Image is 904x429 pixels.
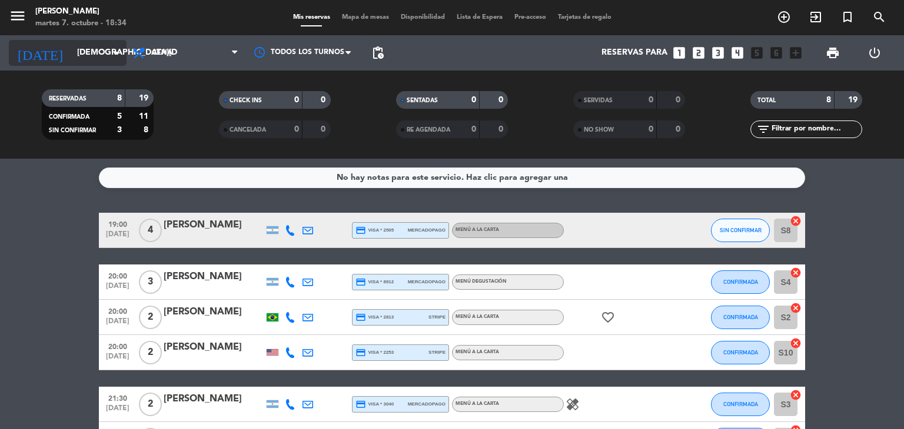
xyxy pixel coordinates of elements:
strong: 0 [294,125,299,133]
div: No hay notas para este servicio. Haz clic para agregar una [337,171,568,185]
span: MENÚ A LA CARTA [456,350,499,354]
strong: 8 [144,126,151,134]
i: credit_card [355,225,366,236]
span: visa * 3040 [355,399,394,410]
i: credit_card [355,312,366,323]
strong: 19 [139,94,151,102]
span: RE AGENDADA [407,127,450,133]
i: add_box [788,45,803,61]
i: power_settings_new [868,46,882,60]
span: 2 [139,393,162,416]
strong: 0 [649,96,653,104]
span: mercadopago [408,400,446,408]
span: 21:30 [103,391,132,404]
span: MENÚ A LA CARTA [456,227,499,232]
input: Filtrar por nombre... [770,123,862,136]
span: CONFIRMADA [723,401,758,407]
i: credit_card [355,277,366,287]
span: 2 [139,341,162,364]
span: [DATE] [103,230,132,244]
div: [PERSON_NAME] [164,304,264,320]
div: [PERSON_NAME] [35,6,127,18]
i: cancel [790,337,802,349]
div: [PERSON_NAME] [164,340,264,355]
i: add_circle_outline [777,10,791,24]
span: CONFIRMADA [723,279,758,285]
span: Lista de Espera [451,14,508,21]
span: CONFIRMADA [723,349,758,356]
span: pending_actions [371,46,385,60]
span: mercadopago [408,278,446,286]
strong: 0 [676,96,683,104]
span: visa * 8912 [355,277,394,287]
span: stripe [428,313,446,321]
i: looks_6 [769,45,784,61]
span: CONFIRMADA [723,314,758,320]
span: Cena [152,49,172,57]
i: looks_one [672,45,687,61]
strong: 0 [321,96,328,104]
strong: 0 [471,96,476,104]
strong: 0 [676,125,683,133]
span: [DATE] [103,404,132,418]
i: favorite_border [601,310,615,324]
i: credit_card [355,399,366,410]
i: cancel [790,389,802,401]
span: visa * 2813 [355,312,394,323]
span: Pre-acceso [508,14,552,21]
div: [PERSON_NAME] [164,269,264,284]
span: 4 [139,219,162,242]
span: MENÚ DEGUSTACIÓN [456,279,507,284]
span: MENÚ A LA CARTA [456,401,499,406]
span: Tarjetas de regalo [552,14,617,21]
span: NO SHOW [584,127,614,133]
strong: 0 [294,96,299,104]
span: Disponibilidad [395,14,451,21]
span: SERVIDAS [584,98,613,103]
span: visa * 2505 [355,225,394,236]
span: Reservas para [601,48,667,58]
i: turned_in_not [840,10,855,24]
strong: 0 [498,125,506,133]
strong: 5 [117,112,122,120]
i: [DATE] [9,40,71,66]
strong: 0 [471,125,476,133]
strong: 19 [848,96,860,104]
span: CHECK INS [230,98,262,103]
i: cancel [790,267,802,279]
span: stripe [428,348,446,356]
span: 20:00 [103,339,132,353]
div: LOG OUT [853,35,895,71]
span: MENÚ A LA CARTA [456,314,499,319]
span: 2 [139,306,162,329]
i: looks_3 [710,45,726,61]
strong: 11 [139,112,151,120]
span: print [826,46,840,60]
span: [DATE] [103,353,132,366]
span: RESERVADAS [49,96,87,102]
i: cancel [790,215,802,227]
span: [DATE] [103,317,132,331]
span: Mapa de mesas [336,14,395,21]
strong: 0 [498,96,506,104]
i: arrow_drop_down [109,46,124,60]
span: SENTADAS [407,98,438,103]
i: looks_5 [749,45,765,61]
span: 19:00 [103,217,132,230]
i: looks_4 [730,45,745,61]
i: looks_two [691,45,706,61]
span: 20:00 [103,304,132,317]
span: 3 [139,270,162,294]
strong: 8 [117,94,122,102]
span: mercadopago [408,226,446,234]
span: CONFIRMADA [49,114,89,120]
span: SIN CONFIRMAR [49,128,96,133]
span: TOTAL [757,98,776,103]
strong: 0 [321,125,328,133]
i: cancel [790,302,802,314]
i: credit_card [355,347,366,358]
span: visa * 2253 [355,347,394,358]
strong: 3 [117,126,122,134]
span: 20:00 [103,269,132,282]
strong: 8 [826,96,831,104]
